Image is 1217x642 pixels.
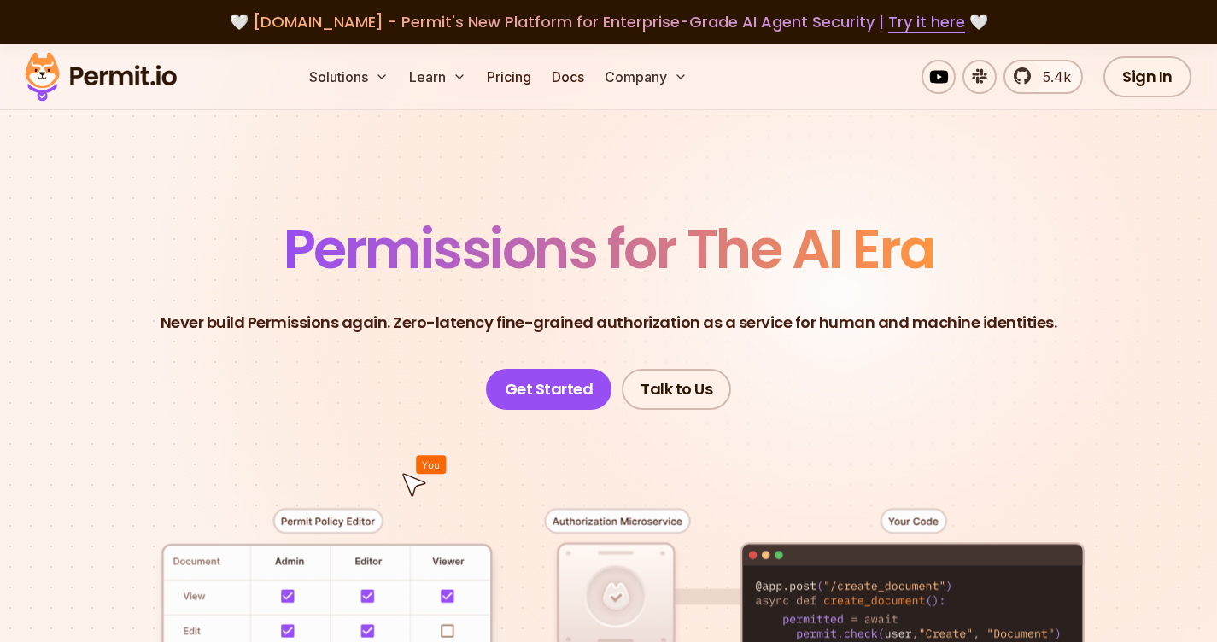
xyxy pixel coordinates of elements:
[622,369,731,410] a: Talk to Us
[302,60,395,94] button: Solutions
[480,60,538,94] a: Pricing
[545,60,591,94] a: Docs
[598,60,694,94] button: Company
[1033,67,1071,87] span: 5.4k
[402,60,473,94] button: Learn
[161,311,1057,335] p: Never build Permissions again. Zero-latency fine-grained authorization as a service for human and...
[284,211,934,287] span: Permissions for The AI Era
[253,11,965,32] span: [DOMAIN_NAME] - Permit's New Platform for Enterprise-Grade AI Agent Security |
[888,11,965,33] a: Try it here
[17,48,184,106] img: Permit logo
[486,369,612,410] a: Get Started
[41,10,1176,34] div: 🤍 🤍
[1103,56,1191,97] a: Sign In
[1003,60,1083,94] a: 5.4k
